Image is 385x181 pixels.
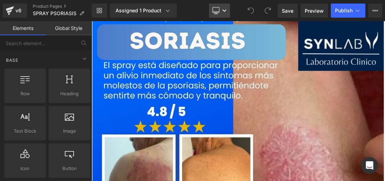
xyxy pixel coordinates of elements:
[51,90,88,97] span: Heading
[92,4,107,18] a: New Library
[51,165,88,172] span: Button
[116,7,171,14] div: Assigned 1 Product
[335,8,353,13] span: Publish
[6,90,44,97] span: Row
[14,6,23,15] div: v6
[6,127,44,135] span: Text Block
[3,4,27,18] a: v6
[46,21,92,35] a: Global Style
[51,127,88,135] span: Image
[261,4,275,18] button: Redo
[361,157,378,174] div: Open Intercom Messenger
[300,4,328,18] a: Preview
[282,7,293,14] span: Save
[33,11,76,16] span: SPRAY PSORIASIS
[6,165,44,172] span: Icon
[331,4,365,18] button: Publish
[5,57,19,64] span: Base
[368,4,382,18] button: More
[305,7,324,14] span: Preview
[33,4,92,9] a: Product Pages
[244,4,258,18] button: Undo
